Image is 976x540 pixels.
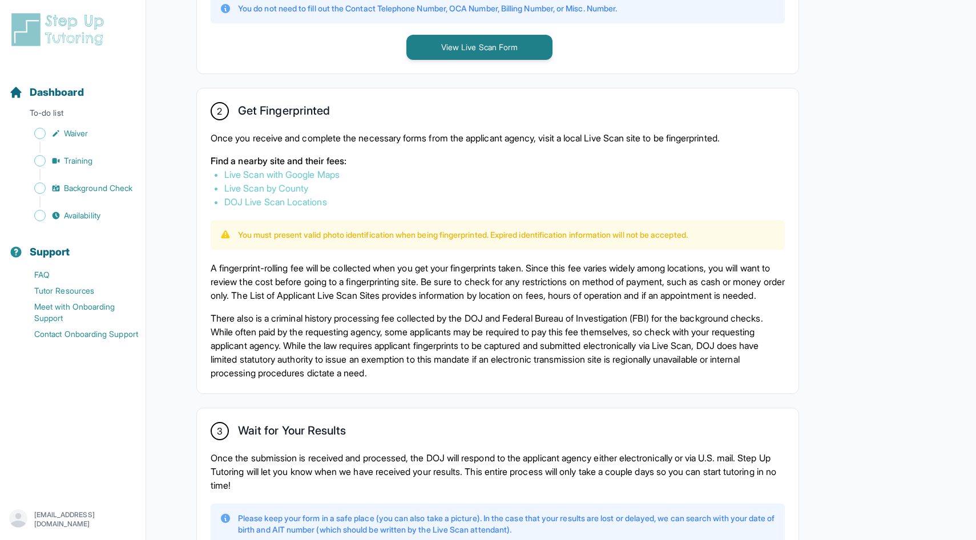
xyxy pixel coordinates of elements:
[64,182,132,194] span: Background Check
[9,208,146,224] a: Availability
[211,261,785,302] p: A fingerprint-rolling fee will be collected when you get your fingerprints taken. Since this fee ...
[224,196,327,208] a: DOJ Live Scan Locations
[224,182,308,194] a: Live Scan by County
[211,311,785,380] p: There also is a criminal history processing fee collected by the DOJ and Federal Bureau of Invest...
[9,84,84,100] a: Dashboard
[224,169,340,180] a: Live Scan with Google Maps
[238,424,346,442] h2: Wait for Your Results
[5,107,141,123] p: To-do list
[9,326,146,342] a: Contact Onboarding Support
[406,35,552,60] button: View Live Scan Form
[9,125,146,141] a: Waiver
[5,226,141,265] button: Support
[34,510,136,529] p: [EMAIL_ADDRESS][DOMAIN_NAME]
[5,66,141,105] button: Dashboard
[238,3,617,14] p: You do not need to fill out the Contact Telephone Number, OCA Number, Billing Number, or Misc. Nu...
[9,153,146,169] a: Training
[9,11,111,48] img: logo
[9,180,146,196] a: Background Check
[238,513,776,535] p: Please keep your form in a safe place (you can also take a picture). In the case that your result...
[217,104,222,118] span: 2
[238,229,688,241] p: You must present valid photo identification when being fingerprinted. Expired identification info...
[211,131,785,145] p: Once you receive and complete the necessary forms from the applicant agency, visit a local Live S...
[9,283,146,299] a: Tutor Resources
[64,210,100,221] span: Availability
[211,451,785,492] p: Once the submission is received and processed, the DOJ will respond to the applicant agency eithe...
[64,128,88,139] span: Waiver
[9,299,146,326] a: Meet with Onboarding Support
[30,84,84,100] span: Dashboard
[64,155,93,167] span: Training
[238,104,330,122] h2: Get Fingerprinted
[30,244,70,260] span: Support
[9,509,136,530] button: [EMAIL_ADDRESS][DOMAIN_NAME]
[9,267,146,283] a: FAQ
[217,424,223,438] span: 3
[211,154,785,168] p: Find a nearby site and their fees:
[406,41,552,52] a: View Live Scan Form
